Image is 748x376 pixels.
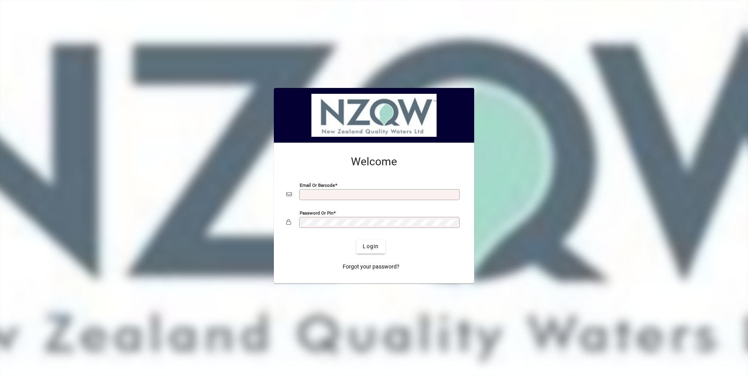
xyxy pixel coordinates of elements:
[286,155,462,168] h2: Welcome
[343,263,399,271] span: Forgot your password?
[300,182,335,188] mat-label: Email or Barcode
[300,210,333,215] mat-label: Password or Pin
[340,260,403,274] a: Forgot your password?
[363,242,379,251] span: Login
[356,240,385,254] button: Login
